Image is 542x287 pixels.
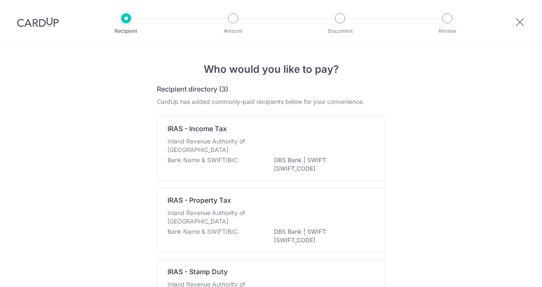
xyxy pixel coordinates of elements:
[167,267,228,277] p: IRAS - Stamp Duty
[167,209,258,226] p: Inland Revenue Authority of [GEOGRAPHIC_DATA]
[274,156,369,173] p: DBS Bank | SWIFT: [SWIFT_CODE]
[416,27,479,35] p: Review
[487,261,533,283] iframe: Opens a widget where you can find more information
[274,227,369,244] p: DBS Bank | SWIFT: [SWIFT_CODE]
[157,84,228,94] h5: Recipient directory (3)
[167,137,258,154] p: Inland Revenue Authority of [GEOGRAPHIC_DATA]
[167,123,227,134] p: IRAS - Income Tax
[157,98,385,106] div: CardUp has added commonly-paid recipients below for your convenience.
[308,27,372,35] p: Document
[157,62,385,77] h4: Who would you like to pay?
[167,227,239,236] p: Bank Name & SWIFT/BIC:
[202,27,265,35] p: Amount
[95,27,158,35] p: Recipient
[167,156,239,164] p: Bank Name & SWIFT/BIC:
[167,195,231,205] p: IRAS - Property Tax
[17,17,59,27] img: CardUp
